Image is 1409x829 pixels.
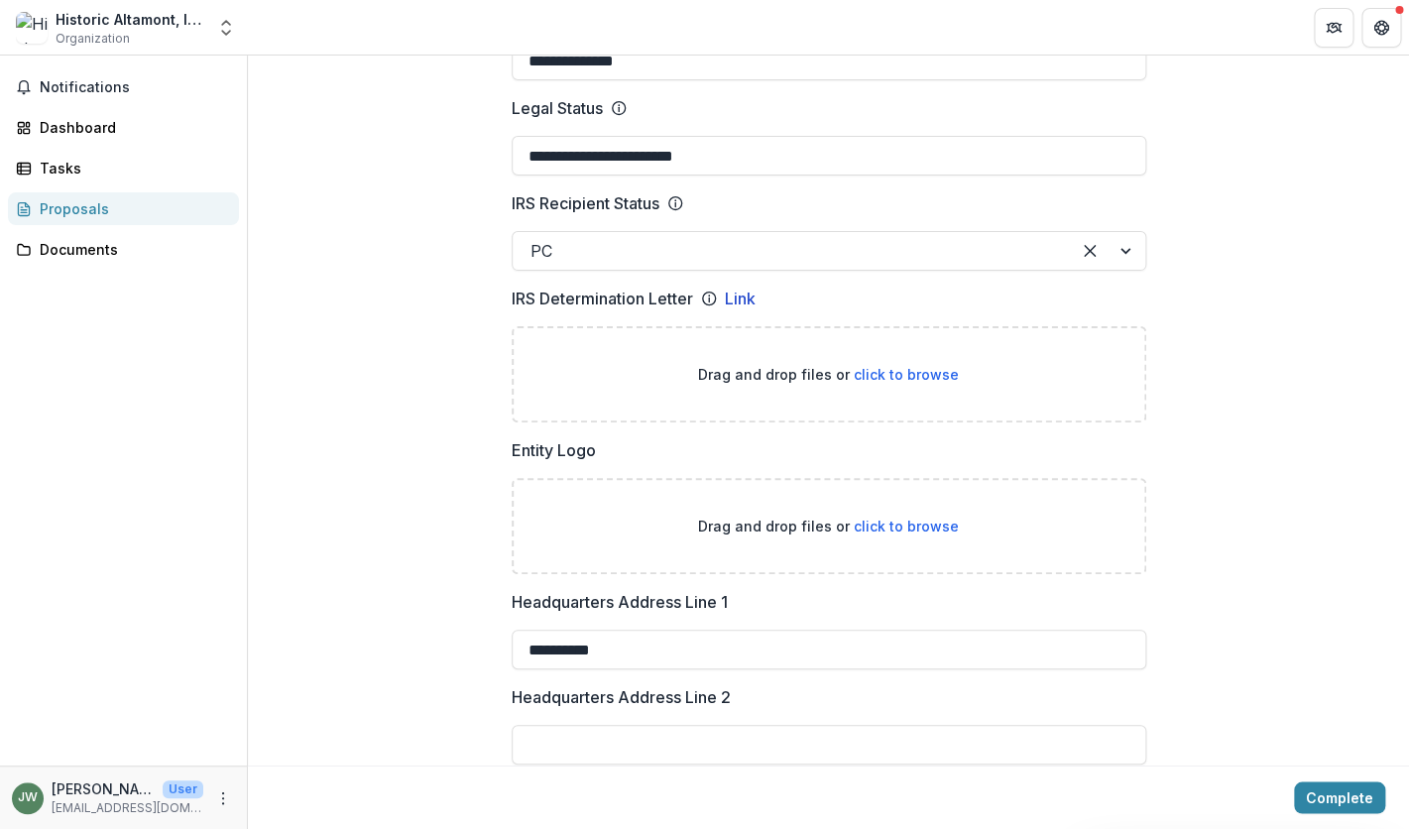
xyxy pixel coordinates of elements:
[40,79,231,96] span: Notifications
[512,96,603,120] p: Legal Status
[1361,8,1401,48] button: Get Help
[40,158,223,178] div: Tasks
[1314,8,1353,48] button: Partners
[854,366,959,383] span: click to browse
[56,9,204,30] div: Historic Altamont, Inc.
[8,152,239,184] a: Tasks
[52,778,155,799] p: [PERSON_NAME] [PERSON_NAME]
[52,799,203,817] p: [EMAIL_ADDRESS][DOMAIN_NAME]
[212,8,240,48] button: Open entity switcher
[40,117,223,138] div: Dashboard
[512,590,728,614] p: Headquarters Address Line 1
[163,780,203,798] p: User
[56,30,130,48] span: Organization
[8,192,239,225] a: Proposals
[854,518,959,534] span: click to browse
[512,685,731,709] p: Headquarters Address Line 2
[512,438,596,462] p: Entity Logo
[8,71,239,103] button: Notifications
[698,516,959,536] p: Drag and drop files or
[16,12,48,44] img: Historic Altamont, Inc.
[1294,781,1385,813] button: Complete
[698,364,959,385] p: Drag and drop files or
[40,239,223,260] div: Documents
[512,191,659,215] p: IRS Recipient Status
[18,791,38,804] div: Jodi Novak Wey
[8,233,239,266] a: Documents
[211,786,235,810] button: More
[1074,235,1106,267] div: Clear selected options
[512,287,693,310] p: IRS Determination Letter
[8,111,239,144] a: Dashboard
[725,287,756,310] a: Link
[40,198,223,219] div: Proposals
